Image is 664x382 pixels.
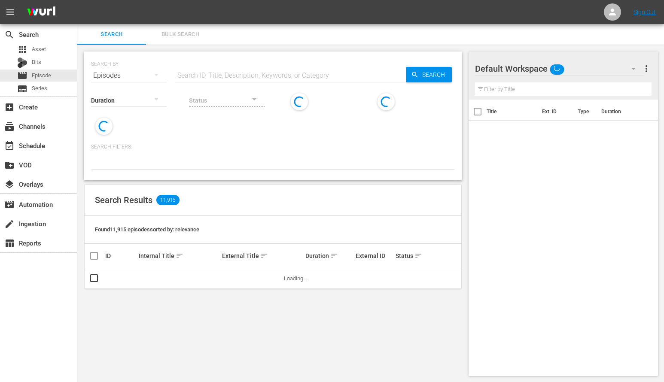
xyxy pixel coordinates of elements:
span: Episode [32,71,51,80]
span: Asset [17,44,27,55]
span: Loading... [284,275,307,282]
th: Ext. ID [537,100,573,124]
span: more_vert [641,64,652,74]
a: Sign Out [634,9,656,15]
span: Found 11,915 episodes sorted by: relevance [95,226,199,233]
th: Type [573,100,596,124]
span: Schedule [4,141,15,151]
span: Search [82,30,141,39]
div: Status [396,251,426,261]
span: 11,915 [156,195,180,205]
span: menu [5,7,15,17]
div: Episodes [91,64,167,88]
div: External Title [222,251,303,261]
th: Duration [596,100,648,124]
span: sort [330,252,338,260]
button: more_vert [641,58,652,79]
span: sort [414,252,422,260]
span: Search Results [95,195,152,205]
span: Overlays [4,179,15,190]
span: VOD [4,160,15,170]
span: Episode [17,70,27,81]
span: sort [260,252,268,260]
button: Search [406,67,452,82]
span: Asset [32,45,46,54]
span: Bulk Search [151,30,210,39]
span: Create [4,102,15,112]
p: Search Filters: [91,143,455,151]
span: Series [32,84,47,93]
div: Bits [17,58,27,68]
span: Series [17,84,27,94]
span: Bits [32,58,41,67]
img: ans4CAIJ8jUAAAAAAAAAAAAAAAAAAAAAAAAgQb4GAAAAAAAAAAAAAAAAAAAAAAAAJMjXAAAAAAAAAAAAAAAAAAAAAAAAgAT5G... [21,2,62,22]
span: Search [419,67,452,82]
span: Search [4,30,15,40]
span: Automation [4,200,15,210]
span: Ingestion [4,219,15,229]
div: Default Workspace [475,57,644,81]
div: Internal Title [139,251,219,261]
th: Title [487,100,537,124]
div: Duration [305,251,353,261]
span: Reports [4,238,15,249]
div: External ID [356,252,393,259]
span: Channels [4,121,15,132]
div: ID [105,252,136,259]
span: sort [176,252,183,260]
